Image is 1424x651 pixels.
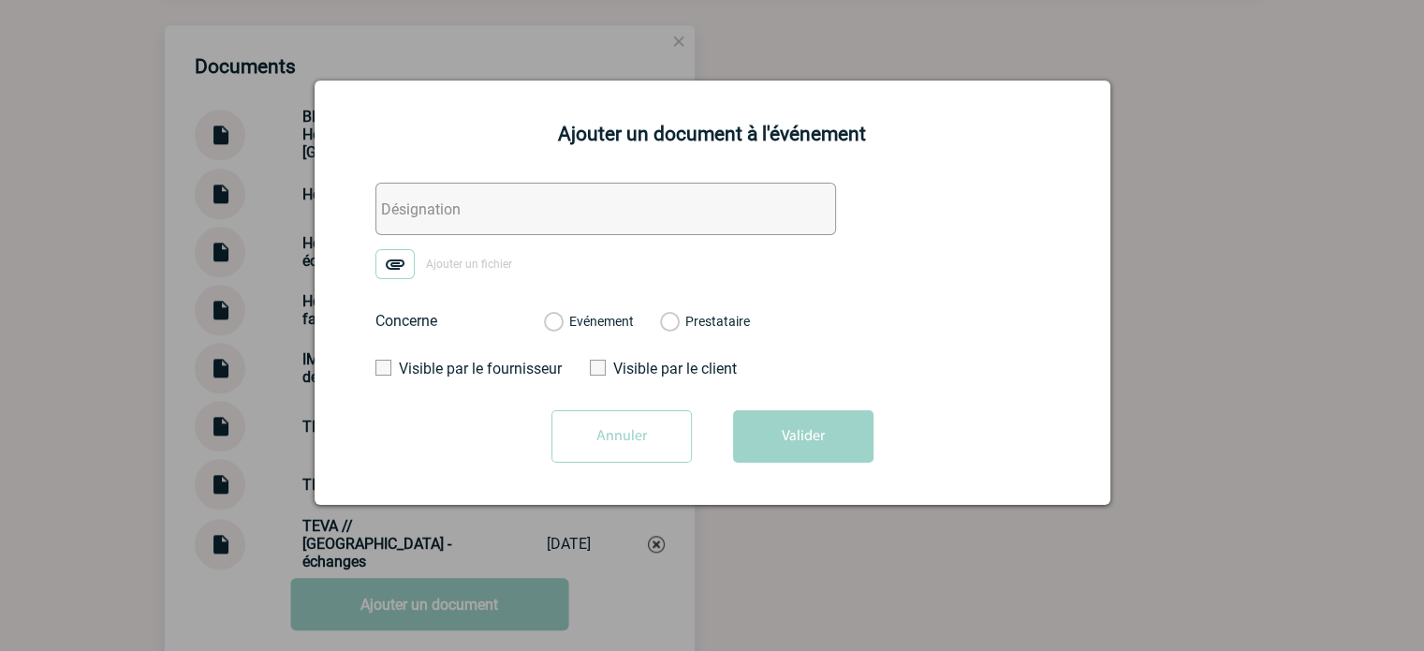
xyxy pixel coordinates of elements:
input: Désignation [375,183,836,235]
h2: Ajouter un document à l'événement [338,123,1087,145]
label: Evénement [544,314,562,331]
input: Annuler [551,410,692,463]
label: Concerne [375,312,525,330]
label: Prestataire [660,314,678,331]
span: Ajouter un fichier [426,259,512,272]
button: Valider [733,410,873,463]
label: Visible par le fournisseur [375,360,549,377]
label: Visible par le client [590,360,763,377]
